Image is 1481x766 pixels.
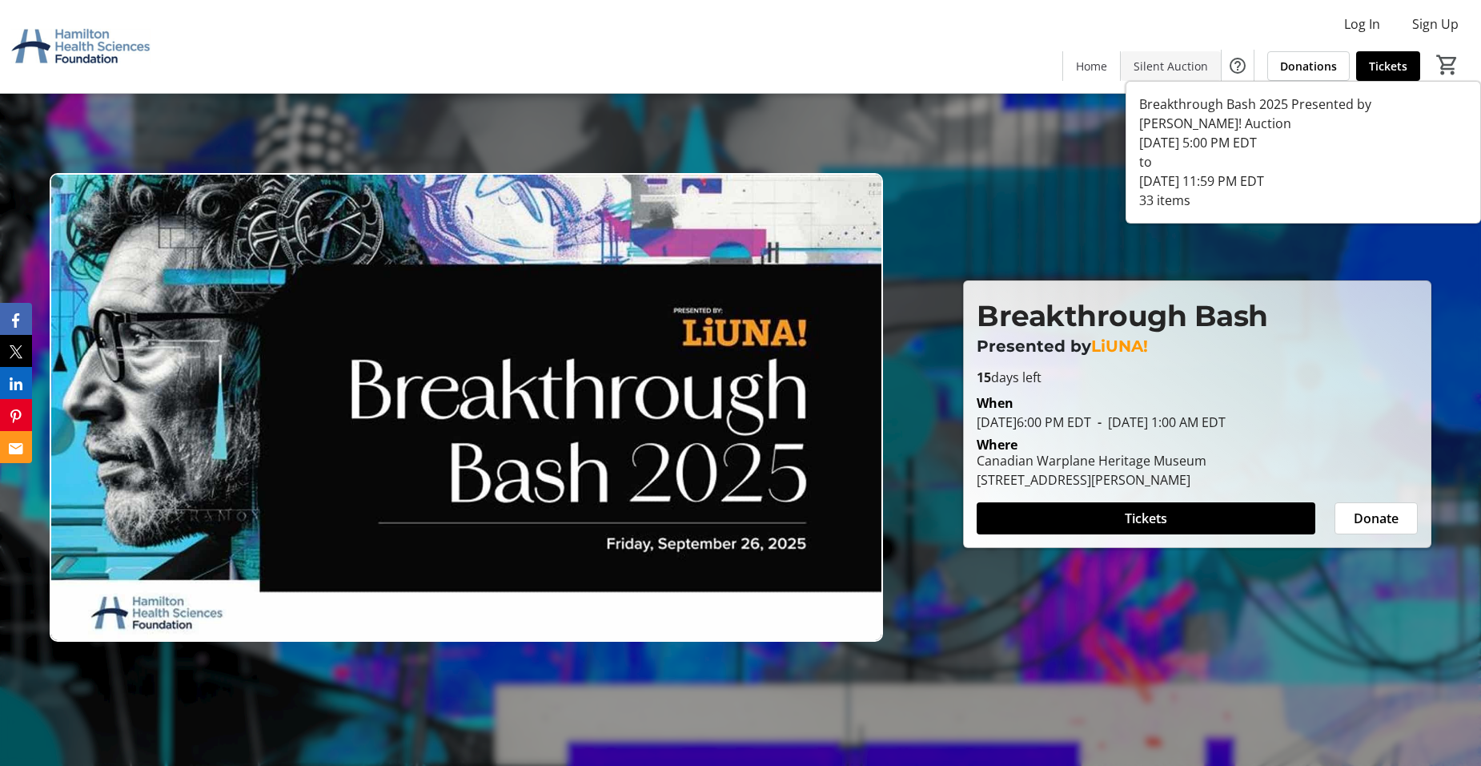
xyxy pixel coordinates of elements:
[977,369,991,386] span: 15
[977,368,1418,387] p: days left
[977,451,1206,470] div: Canadian Warplane Heritage Museum
[1356,51,1420,81] a: Tickets
[10,6,152,87] img: Hamilton Health Sciences Foundation's Logo
[1139,95,1467,133] div: Breakthrough Bash 2025 Presented by [PERSON_NAME]! Auction
[977,294,1418,337] p: Breakthrough Bash
[1063,51,1120,81] a: Home
[977,502,1315,534] button: Tickets
[1369,58,1407,75] span: Tickets
[1139,171,1467,191] div: [DATE] 11:59 PM EDT
[1433,50,1462,79] button: Cart
[977,393,1013,413] div: When
[977,438,1017,451] div: Where
[1267,51,1350,81] a: Donations
[1091,337,1148,356] span: LiUNA!
[1091,413,1226,431] span: [DATE] 1:00 AM EDT
[1125,509,1167,528] span: Tickets
[1412,14,1459,34] span: Sign Up
[1399,11,1471,37] button: Sign Up
[1344,14,1380,34] span: Log In
[977,337,1091,356] span: Presented by
[977,413,1091,431] span: [DATE] 6:00 PM EDT
[1139,133,1467,152] div: [DATE] 5:00 PM EDT
[1354,509,1399,528] span: Donate
[1280,58,1337,75] span: Donations
[50,173,883,643] img: Campaign CTA Media Photo
[1139,191,1467,210] div: 33 items
[1091,413,1108,431] span: -
[1335,502,1418,534] button: Donate
[977,470,1206,490] div: [STREET_ADDRESS][PERSON_NAME]
[1139,152,1467,171] div: to
[1076,58,1107,75] span: Home
[1121,51,1221,81] a: Silent Auction
[1331,11,1393,37] button: Log In
[1222,50,1254,82] button: Help
[1134,58,1208,75] span: Silent Auction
